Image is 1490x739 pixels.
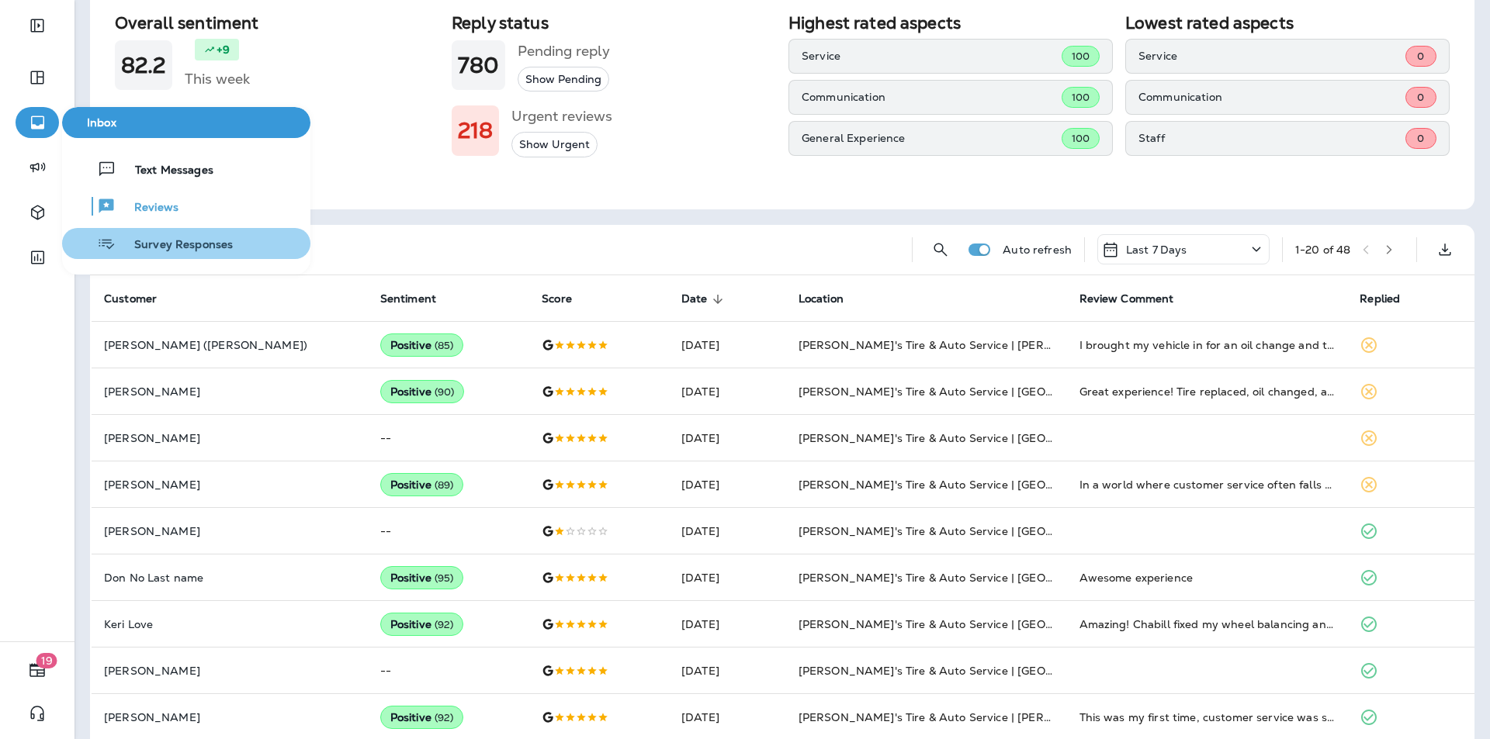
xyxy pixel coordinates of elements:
[137,104,220,129] h5: Positive: 93 %
[458,53,499,78] h1: 780
[62,228,310,259] button: Survey Responses
[799,431,1138,445] span: [PERSON_NAME]'s Tire & Auto Service | [GEOGRAPHIC_DATA]
[104,478,355,491] p: [PERSON_NAME]
[1417,91,1424,104] span: 0
[1138,132,1405,144] p: Staff
[1429,234,1461,265] button: Export as CSV
[799,664,1235,678] span: [PERSON_NAME]'s Tire & Auto Service | [GEOGRAPHIC_DATA][PERSON_NAME]
[62,107,310,138] button: Inbox
[799,338,1114,352] span: [PERSON_NAME]'s Tire & Auto Service | [PERSON_NAME]
[104,711,355,723] p: [PERSON_NAME]
[435,478,454,492] span: ( 89 )
[368,647,529,694] td: --
[925,234,956,265] button: Search Reviews
[1079,710,1336,725] div: This was my first time, customer service was so professional. Chy was so nice on the point. I wai...
[511,132,598,157] button: Show Urgent
[1138,91,1405,103] p: Communication
[1417,50,1424,63] span: 0
[802,132,1062,144] p: General Experience
[799,478,1138,492] span: [PERSON_NAME]'s Tire & Auto Service | [GEOGRAPHIC_DATA]
[380,706,464,729] div: Positive
[104,432,355,444] p: [PERSON_NAME]
[104,292,157,306] span: Customer
[1138,50,1405,62] p: Service
[802,91,1062,103] p: Communication
[380,380,465,403] div: Positive
[1072,132,1090,145] span: 100
[511,104,612,129] h5: Urgent reviews
[1003,243,1072,256] p: Auto refresh
[368,415,529,461] td: --
[1079,292,1174,306] span: Review Comment
[1417,132,1424,145] span: 0
[669,554,786,601] td: [DATE]
[802,50,1062,62] p: Service
[788,13,1113,33] h2: Highest rated aspects
[185,67,250,92] h5: This week
[799,524,1235,538] span: [PERSON_NAME]'s Tire & Auto Service | [GEOGRAPHIC_DATA][PERSON_NAME]
[380,292,436,306] span: Sentiment
[380,473,464,496] div: Positive
[458,118,493,143] h1: 218
[799,292,844,306] span: Location
[1360,292,1400,306] span: Replied
[104,618,355,630] p: Keri Love
[435,339,454,352] span: ( 85 )
[542,292,572,306] span: Score
[1079,384,1336,399] div: Great experience! Tire replaced, oil changed, air filter changed, fluids flushed/changed, brakes ...
[1079,477,1336,492] div: In a world where customer service often falls short, your employees truly stood out! Everyone was...
[104,572,355,584] p: Don No Last name
[36,653,57,668] span: 19
[380,566,464,589] div: Positive
[518,67,609,92] button: Show Pending
[380,613,464,636] div: Positive
[380,333,464,357] div: Positive
[669,415,786,461] td: [DATE]
[452,13,776,33] h2: Reply status
[1125,13,1450,33] h2: Lowest rated aspects
[115,13,439,33] h2: Overall sentiment
[1072,91,1090,104] span: 100
[104,339,355,351] p: [PERSON_NAME] ([PERSON_NAME])
[116,201,178,216] span: Reviews
[669,368,786,415] td: [DATE]
[435,385,455,399] span: ( 90 )
[1079,570,1336,585] div: Awesome experience
[518,39,610,64] h5: Pending reply
[116,164,213,178] span: Text Messages
[669,322,786,368] td: [DATE]
[681,292,708,306] span: Date
[669,647,786,694] td: [DATE]
[799,617,1138,631] span: [PERSON_NAME]'s Tire & Auto Service | [GEOGRAPHIC_DATA]
[104,665,355,677] p: [PERSON_NAME]
[104,385,355,398] p: [PERSON_NAME]
[68,116,304,129] span: Inbox
[435,618,454,631] span: ( 92 )
[799,385,1138,399] span: [PERSON_NAME]'s Tire & Auto Service | [GEOGRAPHIC_DATA]
[217,42,230,57] p: +9
[121,53,166,78] h1: 82.2
[669,461,786,508] td: [DATE]
[62,191,310,222] button: Reviews
[669,508,786,554] td: [DATE]
[368,508,529,554] td: --
[799,710,1235,724] span: [PERSON_NAME]'s Tire & Auto Service | [PERSON_NAME][GEOGRAPHIC_DATA]
[1295,243,1350,256] div: 1 - 20 of 48
[1079,337,1336,353] div: I brought my vehicle in for an oil change and tire rotation. The oil was changed, but the tires c...
[16,10,59,41] button: Expand Sidebar
[669,601,786,647] td: [DATE]
[799,571,1138,585] span: [PERSON_NAME]'s Tire & Auto Service | [GEOGRAPHIC_DATA]
[435,711,454,724] span: ( 92 )
[1126,243,1187,256] p: Last 7 Days
[104,525,355,537] p: [PERSON_NAME]
[116,238,233,253] span: Survey Responses
[1072,50,1090,63] span: 100
[1079,616,1336,632] div: Amazing! Chabill fixed my wheel balancing and did my wheel Alignment that was done incorrectly at...
[435,572,454,585] span: ( 95 )
[62,154,310,185] button: Text Messages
